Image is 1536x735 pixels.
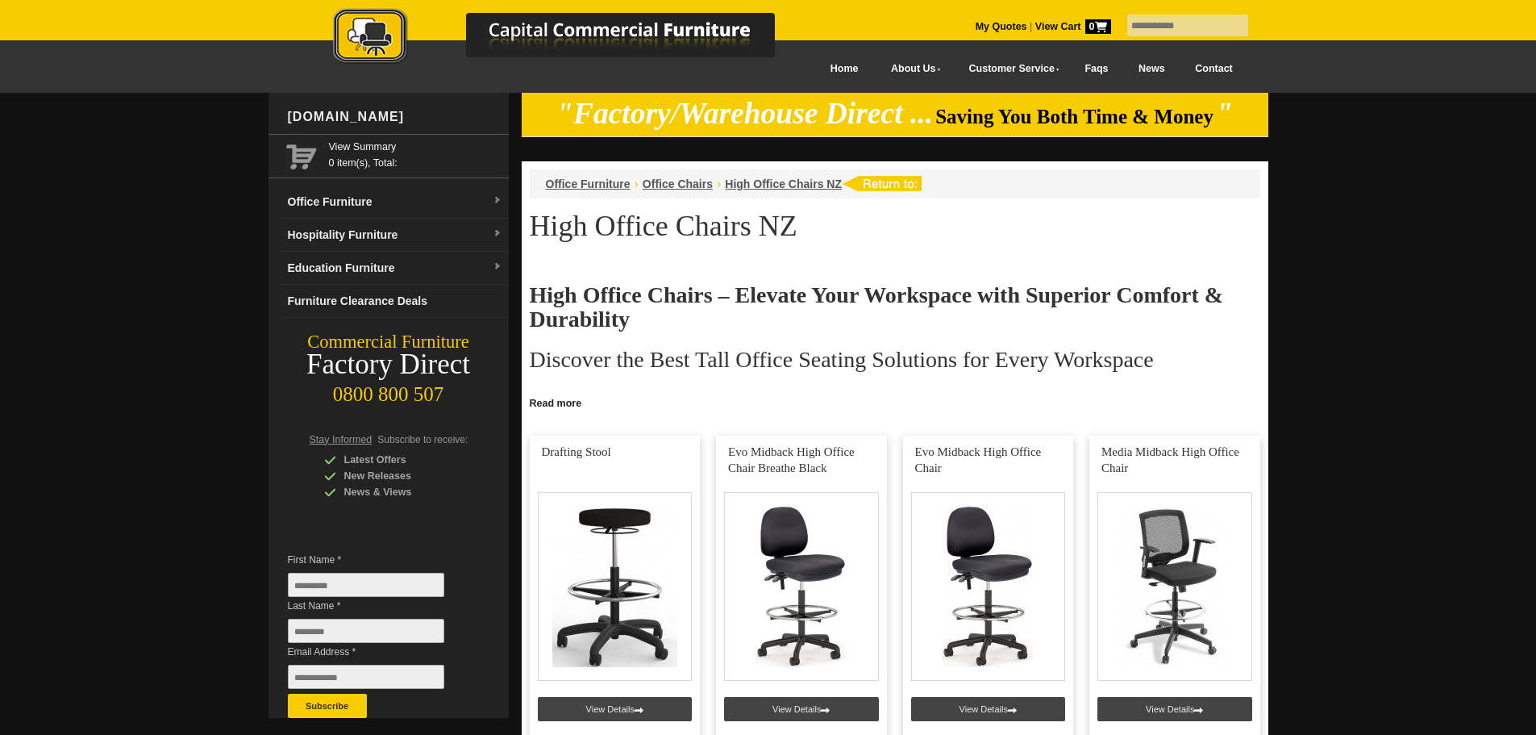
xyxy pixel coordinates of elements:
[635,176,639,192] li: ›
[288,573,444,597] input: First Name *
[493,262,502,272] img: dropdown
[643,177,713,190] a: Office Chairs
[329,139,502,155] a: View Summary
[522,391,1268,411] a: Click to read more
[493,196,502,206] img: dropdown
[324,484,477,500] div: News & Views
[530,211,1260,241] h1: High Office Chairs NZ
[493,229,502,239] img: dropdown
[289,8,853,67] img: Capital Commercial Furniture Logo
[281,219,509,252] a: Hospitality Furnituredropdown
[873,51,951,87] a: About Us
[324,468,477,484] div: New Releases
[1085,19,1111,34] span: 0
[377,434,468,445] span: Subscribe to receive:
[288,598,468,614] span: Last Name *
[281,252,509,285] a: Education Furnituredropdown
[1032,21,1110,32] a: View Cart0
[1070,51,1124,87] a: Faqs
[281,186,509,219] a: Office Furnituredropdown
[717,176,721,192] li: ›
[288,644,468,660] span: Email Address *
[281,93,509,141] div: [DOMAIN_NAME]
[324,452,477,468] div: Latest Offers
[976,21,1027,32] a: My Quotes
[281,285,509,318] a: Furniture Clearance Deals
[556,97,933,130] em: "Factory/Warehouse Direct ...
[310,434,373,445] span: Stay Informed
[1216,97,1233,130] em: "
[289,8,853,72] a: Capital Commercial Furniture Logo
[288,552,468,568] span: First Name *
[1180,51,1247,87] a: Contact
[842,176,922,191] img: return to
[546,177,631,190] a: Office Furniture
[828,390,1155,402] strong: outstanding comfort, ergonomic support, and long-lasting durability
[288,619,444,643] input: Last Name *
[268,375,509,406] div: 0800 800 507
[951,51,1069,87] a: Customer Service
[530,348,1260,372] h2: Discover the Best Tall Office Seating Solutions for Every Workspace
[288,665,444,689] input: Email Address *
[268,353,509,376] div: Factory Direct
[725,177,842,190] a: High Office Chairs NZ
[656,390,768,402] strong: Elevated Office Seating
[329,139,502,169] span: 0 item(s), Total:
[1123,51,1180,87] a: News
[530,282,1224,332] strong: High Office Chairs – Elevate Your Workspace with Superior Comfort & Durability
[268,331,509,353] div: Commercial Furniture
[1035,21,1111,32] strong: View Cart
[530,388,1260,436] p: Upgrade your office with our , designed for . Whether you need , our collection provides the perf...
[935,106,1213,127] span: Saving You Both Time & Money
[288,694,367,718] button: Subscribe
